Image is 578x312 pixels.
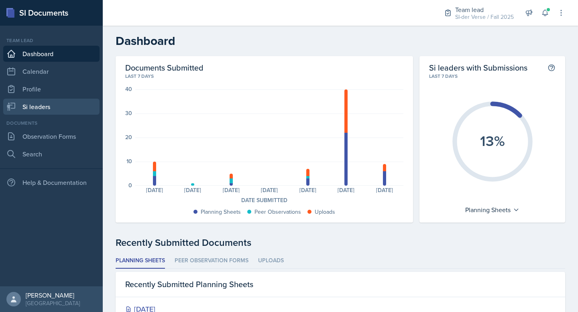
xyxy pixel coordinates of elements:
div: 20 [125,134,132,140]
div: Peer Observations [254,208,301,216]
div: 0 [128,182,132,188]
a: Profile [3,81,100,97]
div: [DATE] [250,187,288,193]
div: 40 [125,86,132,92]
div: Planning Sheets [201,208,241,216]
div: [DATE] [289,187,327,193]
div: Recently Submitted Documents [116,235,565,250]
h2: Si leaders with Submissions [429,63,527,73]
div: Documents [3,120,100,127]
a: Search [3,146,100,162]
div: [DATE] [327,187,365,193]
h2: Documents Submitted [125,63,403,73]
div: Planning Sheets [461,203,523,216]
div: 30 [125,110,132,116]
div: [DATE] [365,187,403,193]
div: Team lead [3,37,100,44]
h2: Dashboard [116,34,565,48]
div: Team lead [455,5,514,14]
div: Last 7 days [429,73,556,80]
div: [DATE] [173,187,212,193]
a: Observation Forms [3,128,100,144]
li: Uploads [258,253,284,269]
div: [GEOGRAPHIC_DATA] [26,299,80,307]
div: Last 7 days [125,73,403,80]
div: [PERSON_NAME] [26,291,80,299]
div: SI-der Verse / Fall 2025 [455,13,514,21]
a: Si leaders [3,99,100,115]
li: Planning Sheets [116,253,165,269]
div: Date Submitted [125,196,403,205]
div: [DATE] [135,187,173,193]
a: Dashboard [3,46,100,62]
li: Peer Observation Forms [175,253,248,269]
div: Uploads [315,208,335,216]
div: Help & Documentation [3,174,100,190]
div: 10 [126,158,132,164]
div: [DATE] [212,187,250,193]
text: 13% [480,130,505,151]
div: Recently Submitted Planning Sheets [116,272,565,297]
a: Calendar [3,63,100,79]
